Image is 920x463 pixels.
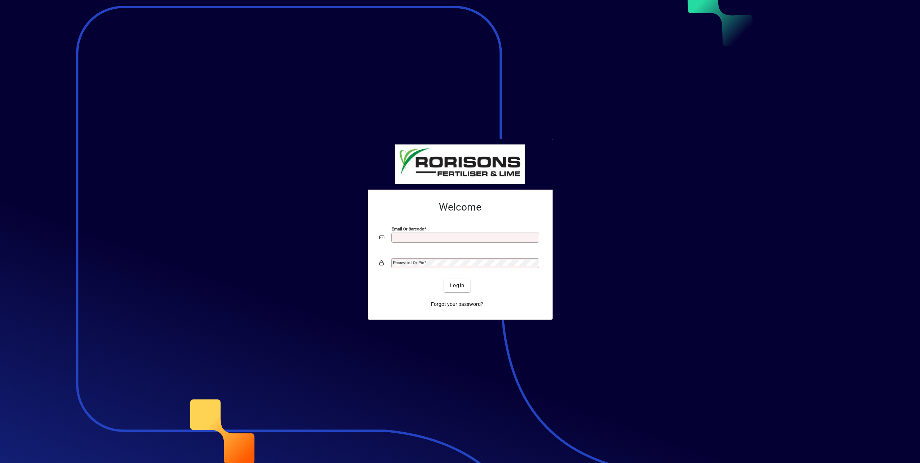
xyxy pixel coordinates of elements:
h2: Welcome [379,201,541,213]
button: Login [444,279,470,292]
mat-label: Email or Barcode [392,226,424,231]
mat-label: Password or Pin [393,260,424,265]
a: Forgot your password? [428,298,486,311]
span: Forgot your password? [431,300,483,308]
span: Login [450,282,465,289]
